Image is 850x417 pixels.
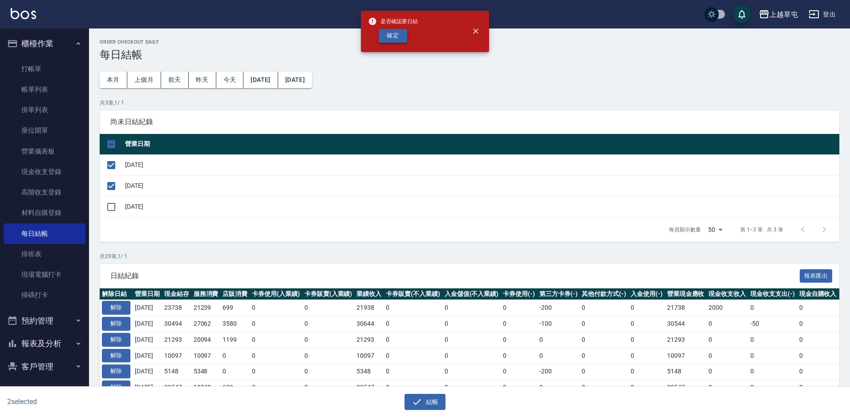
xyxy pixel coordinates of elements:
td: 0 [250,364,302,380]
button: 上個月 [127,72,161,88]
td: 0 [628,348,665,364]
td: [DATE] [133,316,162,332]
td: 0 [442,316,501,332]
td: 2000 [706,300,748,316]
button: 昨天 [189,72,216,88]
td: 0 [501,300,537,316]
p: 第 1–3 筆 共 3 筆 [740,226,783,234]
td: 0 [537,332,580,348]
th: 卡券使用(入業績) [250,288,302,300]
td: 0 [302,300,355,316]
td: 19848 [191,380,221,396]
td: 699 [220,300,250,316]
td: 0 [628,300,665,316]
td: 10097 [665,348,707,364]
td: 0 [628,316,665,332]
td: 0 [579,300,628,316]
td: 699 [220,380,250,396]
td: [DATE] [133,332,162,348]
td: 0 [706,316,748,332]
a: 掛單列表 [4,100,85,120]
a: 排班表 [4,244,85,264]
td: 21293 [665,332,707,348]
td: 21738 [665,300,707,316]
td: 5148 [665,364,707,380]
td: 5148 [162,364,191,380]
td: 10097 [162,348,191,364]
td: 0 [384,348,442,364]
td: 0 [797,364,839,380]
th: 入金儲值(不入業績) [442,288,501,300]
td: 0 [579,364,628,380]
button: 報表及分析 [4,332,85,355]
button: [DATE] [278,72,312,88]
button: 員工及薪資 [4,378,85,401]
button: 登出 [805,6,839,23]
td: 30494 [162,316,191,332]
td: 0 [501,332,537,348]
span: 日結紀錄 [110,271,800,280]
td: 0 [250,380,302,396]
td: [DATE] [133,348,162,364]
button: close [466,21,486,41]
button: [DATE] [243,72,278,88]
td: 0 [797,380,839,396]
td: -50 [748,316,797,332]
th: 現金收支收入 [706,288,748,300]
th: 營業現金應收 [665,288,707,300]
td: [DATE] [123,175,839,196]
button: 前天 [161,72,189,88]
a: 營業儀表板 [4,141,85,162]
td: 0 [706,332,748,348]
p: 共 29 筆, 1 / 1 [100,252,839,260]
td: 21293 [162,332,191,348]
button: 結帳 [405,394,446,410]
h2: Order checkout daily [100,39,839,45]
td: 21293 [354,332,384,348]
th: 入金使用(-) [628,288,665,300]
td: 0 [384,316,442,332]
button: 解除 [102,381,130,394]
td: 0 [797,300,839,316]
button: 解除 [102,333,130,347]
p: 每頁顯示數量 [669,226,701,234]
th: 卡券使用(-) [501,288,537,300]
th: 現金自購收入 [797,288,839,300]
td: 0 [250,316,302,332]
a: 掃碼打卡 [4,285,85,305]
td: 0 [797,348,839,364]
td: 0 [748,332,797,348]
a: 現場電腦打卡 [4,264,85,285]
td: 0 [706,364,748,380]
div: 上越草屯 [769,9,798,20]
td: 0 [628,364,665,380]
th: 現金結存 [162,288,191,300]
td: 0 [384,300,442,316]
th: 解除日結 [100,288,133,300]
td: 0 [302,364,355,380]
td: 0 [384,364,442,380]
td: 0 [384,332,442,348]
td: 10097 [191,348,221,364]
td: [DATE] [133,380,162,396]
td: [DATE] [123,154,839,175]
td: 0 [442,364,501,380]
td: 23738 [162,300,191,316]
a: 材料自購登錄 [4,202,85,223]
td: 0 [579,316,628,332]
button: 客戶管理 [4,355,85,378]
button: save [733,5,751,23]
button: 今天 [216,72,244,88]
button: 解除 [102,301,130,315]
th: 現金收支支出(-) [748,288,797,300]
th: 店販消費 [220,288,250,300]
td: 20547 [162,380,191,396]
td: 0 [302,348,355,364]
td: 0 [442,348,501,364]
td: 3580 [220,316,250,332]
div: 50 [704,218,726,242]
td: 5348 [354,364,384,380]
img: Logo [11,8,36,19]
a: 每日結帳 [4,223,85,244]
td: 20094 [191,332,221,348]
